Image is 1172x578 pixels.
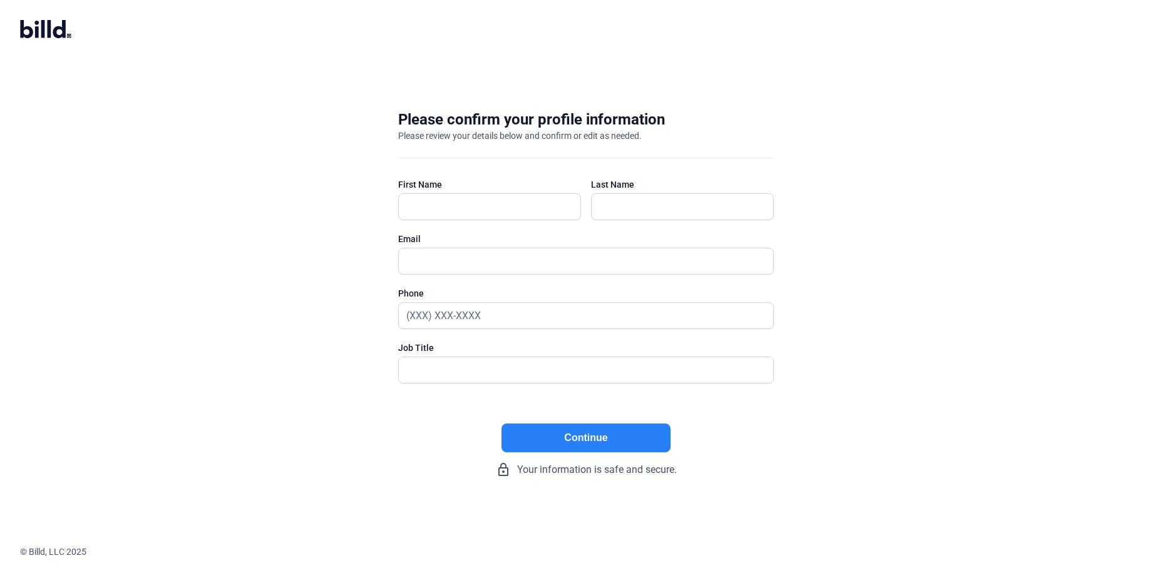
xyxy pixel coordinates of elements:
[398,178,581,191] div: First Name
[591,178,774,191] div: Last Name
[398,129,642,142] div: Please review your details below and confirm or edit as needed.
[398,109,665,129] div: Please confirm your profile information
[496,462,511,477] mat-icon: lock_outline
[398,287,774,300] div: Phone
[20,545,1172,558] div: © Billd, LLC 2025
[398,233,774,245] div: Email
[398,462,774,477] div: Your information is safe and secure.
[501,423,671,452] button: Continue
[399,303,759,328] input: (XXX) XXX-XXXX
[398,342,774,354] div: Job Title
